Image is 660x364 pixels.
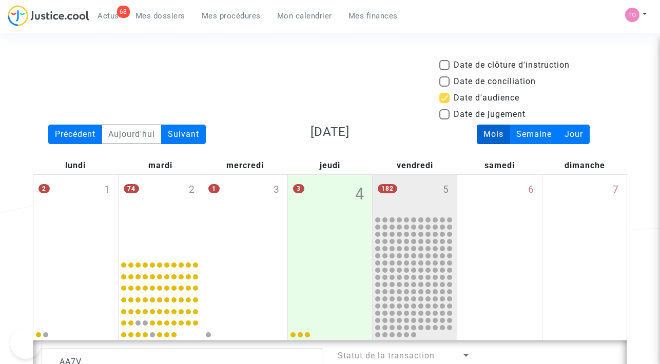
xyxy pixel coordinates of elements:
div: Jour [558,125,590,144]
span: 7 [613,183,619,197]
span: Mon calendrier [277,11,332,21]
div: lundi [33,157,118,174]
span: 3 [293,184,304,193]
div: Aujourd'hui [102,125,162,144]
a: Mes procédures [193,8,269,24]
span: 6 [528,183,534,197]
span: Actus [98,11,119,21]
div: samedi [457,157,542,174]
a: Mes dossiers [127,8,193,24]
span: Mes procédures [202,11,261,21]
a: 68Actus [89,8,127,24]
div: dimanche [542,157,627,174]
div: jeudi septembre 4, 3 events, click to expand [288,175,372,256]
span: Date de clôture d'instruction [454,59,570,71]
div: lundi septembre 1, 2 events, click to expand [33,175,118,256]
div: jeudi [287,157,372,174]
span: 1 [104,183,110,197]
h3: [DATE] [236,125,424,139]
div: vendredi septembre 5, 182 events, click to expand [373,175,457,215]
div: Suivant [161,125,206,144]
div: dimanche septembre 7 [542,175,627,340]
div: mercredi [203,157,287,174]
span: Mes finances [348,11,398,21]
img: fe1f3729a2b880d5091b466bdc4f5af5 [625,8,639,22]
span: Mes dossiers [135,11,185,21]
div: samedi septembre 6 [457,175,541,340]
div: Précédent [48,125,102,144]
iframe: Help Scout Beacon - Open [10,328,41,359]
div: Semaine [510,125,558,144]
span: 182 [378,184,397,193]
span: 3 [274,183,280,197]
div: mercredi septembre 3, One event, click to expand [203,175,287,256]
img: jc-logo.svg [8,5,89,26]
span: Date de jugement [454,108,526,120]
span: 2 [38,184,50,193]
a: Mon calendrier [269,8,340,24]
a: Mes finances [340,8,406,24]
div: mardi septembre 2, 74 events, click to expand [119,175,203,256]
span: Date d'audience [454,92,519,104]
div: mardi [118,157,203,174]
span: 1 [208,184,220,193]
span: 4 [355,183,364,206]
span: 74 [124,184,139,193]
div: 68 [117,6,130,18]
span: 2 [189,183,195,197]
div: Mois [477,125,510,144]
span: Date de conciliation [454,75,536,88]
span: Statut de la transaction [338,351,435,360]
span: 5 [443,183,449,197]
div: vendredi [373,157,457,174]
